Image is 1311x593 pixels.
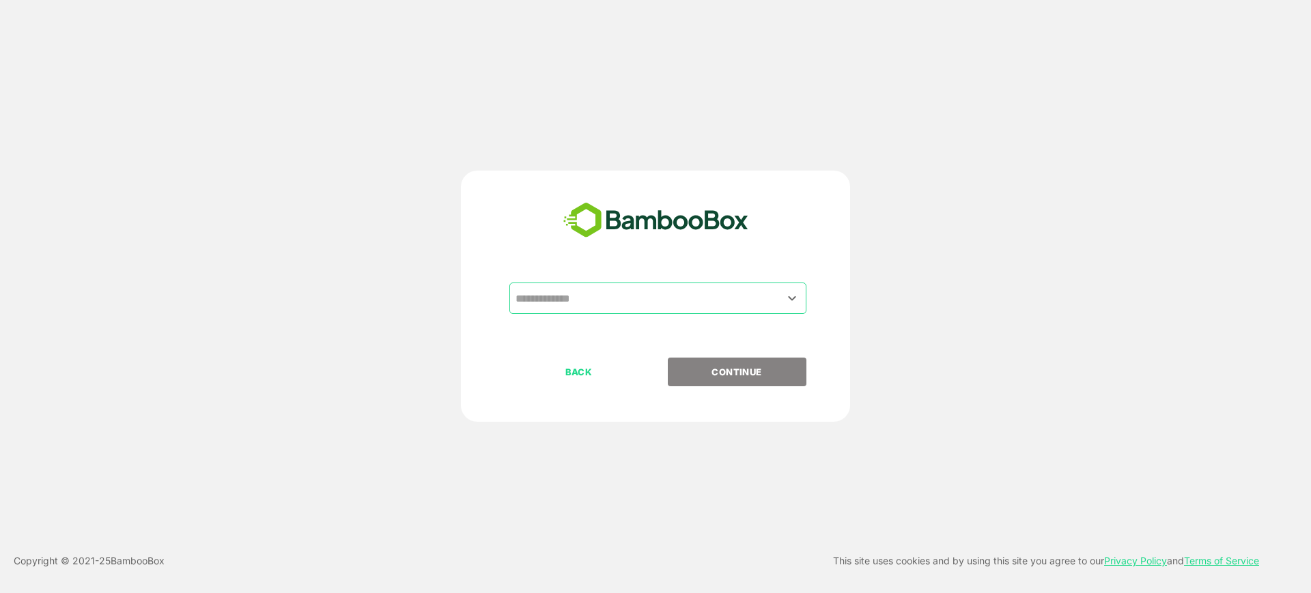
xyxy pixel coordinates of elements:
button: Open [783,289,802,307]
p: BACK [511,364,647,379]
p: Copyright © 2021- 25 BambooBox [14,553,165,569]
button: BACK [509,358,648,386]
p: This site uses cookies and by using this site you agree to our and [833,553,1259,569]
button: CONTINUE [668,358,806,386]
a: Privacy Policy [1104,555,1167,566]
img: bamboobox [556,198,756,243]
a: Terms of Service [1184,555,1259,566]
p: CONTINUE [668,364,805,379]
